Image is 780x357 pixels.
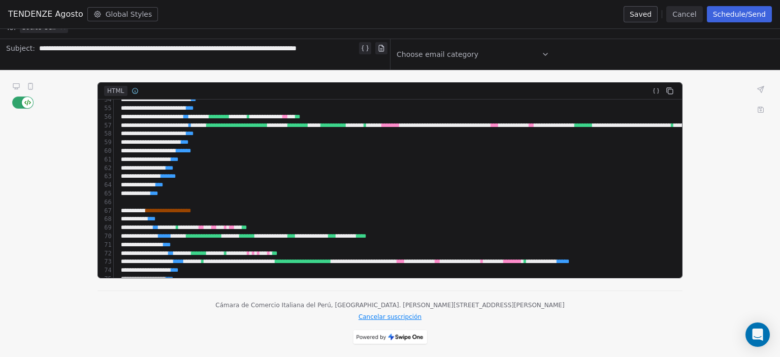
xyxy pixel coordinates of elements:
div: 56 [98,113,113,121]
span: TENDENZE Agosto [8,8,83,20]
div: 62 [98,164,113,173]
div: 67 [98,207,113,215]
div: 72 [98,249,113,258]
div: 71 [98,241,113,249]
div: 66 [98,198,113,207]
div: 59 [98,138,113,147]
div: 55 [98,104,113,113]
button: Global Styles [87,7,158,21]
span: HTML [104,86,127,96]
div: 64 [98,181,113,189]
div: 70 [98,232,113,241]
div: 69 [98,223,113,232]
div: 65 [98,189,113,198]
div: 57 [98,121,113,130]
div: 74 [98,266,113,275]
div: 68 [98,215,113,223]
div: 61 [98,155,113,164]
button: Cancel [666,6,702,22]
div: 60 [98,147,113,155]
div: 58 [98,129,113,138]
div: Open Intercom Messenger [745,322,770,347]
div: 63 [98,172,113,181]
span: Subject: [6,43,35,69]
span: Choose email category [397,49,478,59]
div: 75 [98,275,113,283]
div: 73 [98,257,113,266]
div: 54 [98,95,113,104]
button: Schedule/Send [707,6,772,22]
button: Saved [624,6,658,22]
